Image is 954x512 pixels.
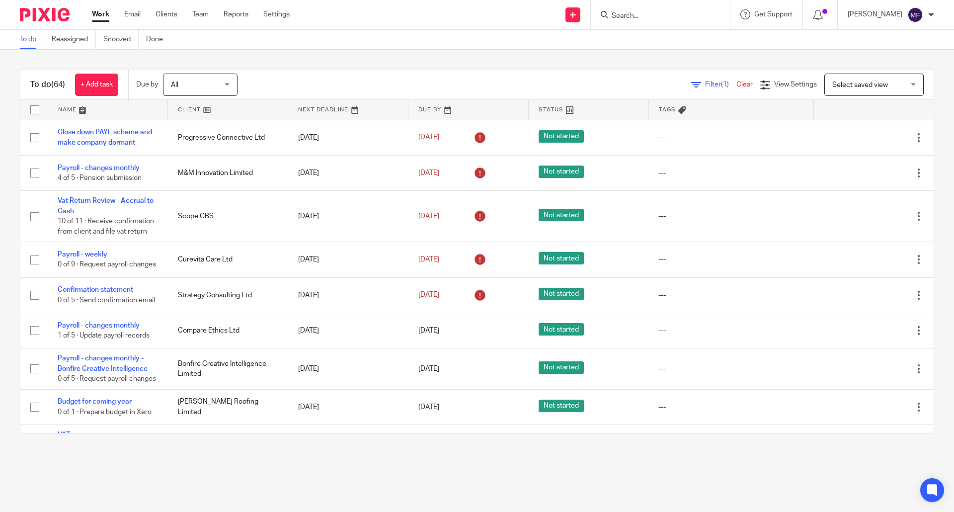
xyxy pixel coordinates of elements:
a: Work [92,9,109,19]
div: --- [658,402,803,412]
span: Not started [539,323,584,336]
p: [PERSON_NAME] [848,9,902,19]
span: [DATE] [418,134,439,141]
span: 0 of 1 · Prepare budget in Xero [58,409,152,416]
td: [DATE] [288,425,408,466]
a: + Add task [75,74,118,96]
input: Search [611,12,700,21]
span: [DATE] [418,365,439,372]
td: [DATE] [288,120,408,155]
span: Select saved view [832,82,888,88]
td: Strategy Consulting Ltd [168,277,288,313]
span: [DATE] [418,327,439,334]
td: Curevita Care Ltd [168,242,288,277]
div: --- [658,255,803,264]
a: Settings [263,9,290,19]
span: 0 of 9 · Request payroll changes [58,261,156,268]
div: --- [658,211,803,221]
div: --- [658,133,803,143]
span: Filter [705,81,736,88]
td: Progressive Connective Ltd [168,120,288,155]
a: Reassigned [52,30,96,49]
span: All [171,82,178,88]
td: Bonfire Creative Intelligence Limited [168,348,288,389]
span: (64) [51,81,65,88]
a: To do [20,30,44,49]
td: [DATE] [288,277,408,313]
span: Not started [539,252,584,264]
td: [PERSON_NAME] Roofing Limited [168,389,288,425]
div: --- [658,326,803,336]
td: Compare Ethics Ltd [168,313,288,348]
span: [DATE] [418,404,439,411]
td: M&M Innovation Limited [168,155,288,190]
span: Not started [539,400,584,412]
a: Payroll - changes monthly - Bonfire Creative Intelligence [58,355,148,372]
td: [DATE] [288,242,408,277]
img: Pixie [20,8,70,21]
span: Not started [539,166,584,178]
span: 10 of 11 · Receive confirmation from client and file vat return [58,218,154,235]
span: 4 of 5 · Pension submission [58,174,142,181]
a: Payroll - weekly [58,251,107,258]
td: [DATE] [288,313,408,348]
span: Not started [539,130,584,143]
a: Snoozed [103,30,139,49]
span: [DATE] [418,256,439,263]
span: Get Support [754,11,793,18]
a: Confirmation statement [58,286,133,293]
span: (1) [721,81,729,88]
span: [DATE] [418,170,439,176]
span: Not started [539,288,584,300]
td: [DATE] [288,389,408,425]
a: Clients [156,9,177,19]
a: Payroll - changes monthly [58,322,140,329]
h1: To do [30,80,65,90]
a: Done [146,30,170,49]
td: [DATE] [288,348,408,389]
span: View Settings [774,81,817,88]
div: --- [658,168,803,178]
td: [PERSON_NAME] Family Partnership [168,425,288,466]
span: Not started [539,361,584,374]
a: Clear [736,81,753,88]
span: Not started [539,209,584,221]
a: Team [192,9,209,19]
td: [DATE] [288,191,408,242]
div: --- [658,364,803,374]
span: 1 of 5 · Update payroll records [58,332,150,339]
td: Scope CBS [168,191,288,242]
span: 0 of 5 · Send confirmation email [58,297,155,304]
a: Budget for coming year [58,398,132,405]
a: Vat Return Review - Accrual to Cash [58,197,154,214]
td: [DATE] [288,155,408,190]
span: [DATE] [418,213,439,220]
p: Due by [136,80,158,89]
span: Tags [659,107,676,112]
a: Close down PAYE scheme and make company dormant [58,129,152,146]
img: svg%3E [907,7,923,23]
a: Reports [224,9,248,19]
a: VAT [58,431,70,438]
a: Email [124,9,141,19]
span: 0 of 5 · Request payroll changes [58,375,156,382]
div: --- [658,290,803,300]
span: [DATE] [418,292,439,299]
a: Payroll - changes monthly [58,165,140,171]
